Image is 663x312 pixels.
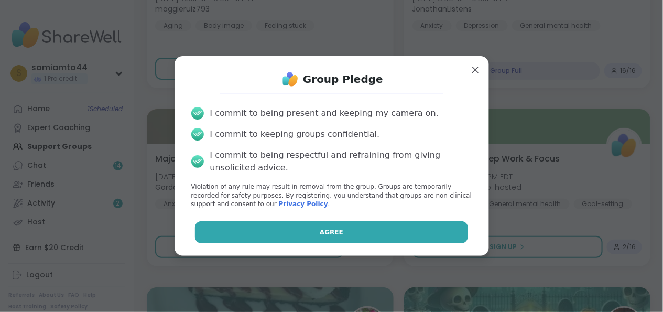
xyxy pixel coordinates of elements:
div: I commit to being respectful and refraining from giving unsolicited advice. [210,149,472,174]
a: Privacy Policy [279,200,328,208]
span: Agree [320,228,343,237]
div: I commit to being present and keeping my camera on. [210,107,439,120]
div: I commit to keeping groups confidential. [210,128,380,141]
h1: Group Pledge [303,72,383,87]
img: ShareWell Logo [280,69,301,90]
p: Violation of any rule may result in removal from the group. Groups are temporarily recorded for s... [191,182,472,209]
button: Agree [195,221,468,243]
